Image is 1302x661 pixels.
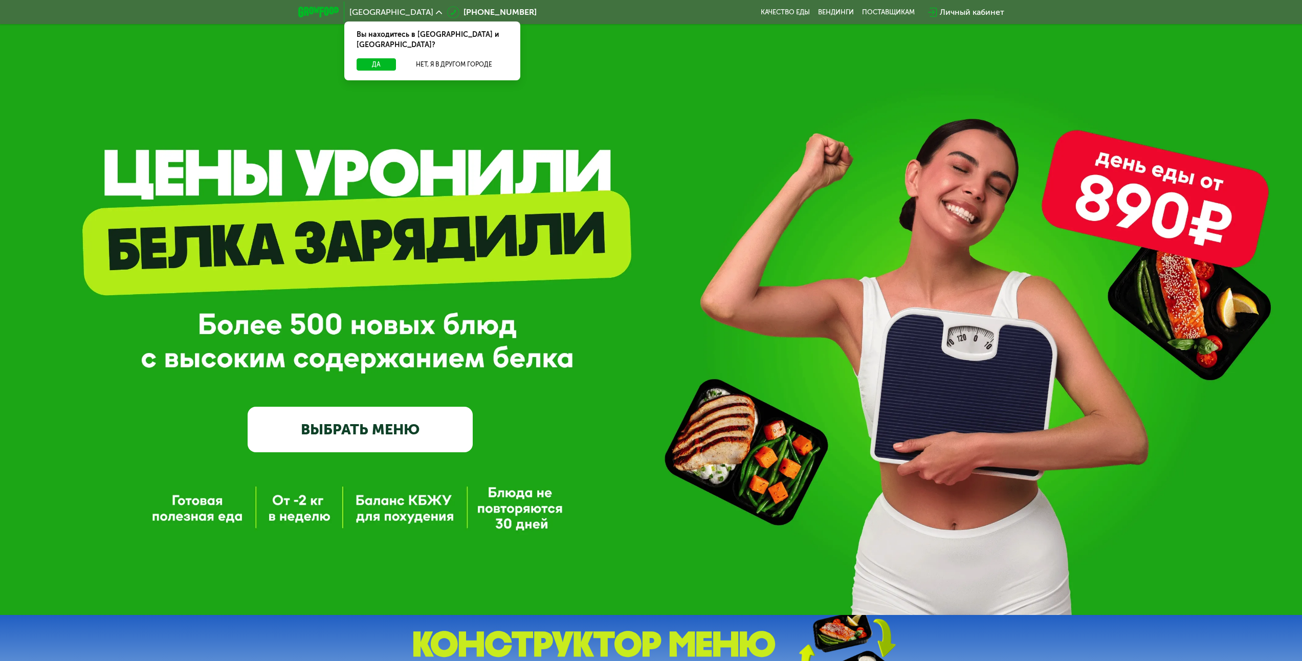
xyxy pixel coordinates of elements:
a: Вендинги [818,8,854,16]
button: Да [357,58,396,71]
span: [GEOGRAPHIC_DATA] [349,8,433,16]
div: поставщикам [862,8,915,16]
button: Нет, я в другом городе [400,58,508,71]
a: [PHONE_NUMBER] [447,6,537,18]
a: Качество еды [761,8,810,16]
a: ВЫБРАТЬ МЕНЮ [248,407,473,452]
div: Вы находитесь в [GEOGRAPHIC_DATA] и [GEOGRAPHIC_DATA]? [344,21,520,58]
div: Личный кабинет [940,6,1004,18]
